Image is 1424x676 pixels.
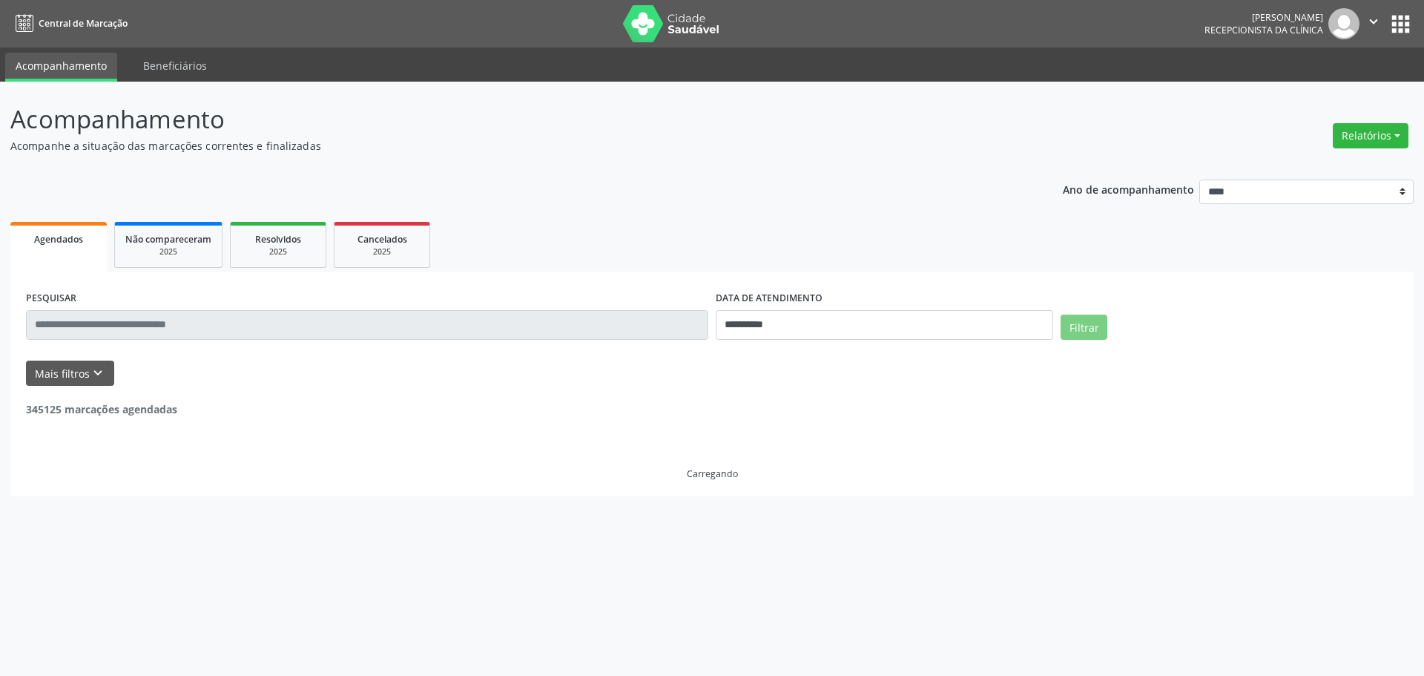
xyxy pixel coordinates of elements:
div: 2025 [125,246,211,257]
p: Ano de acompanhamento [1063,180,1194,198]
span: Agendados [34,233,83,246]
span: Cancelados [357,233,407,246]
p: Acompanhamento [10,101,992,138]
i:  [1365,13,1382,30]
div: 2025 [241,246,315,257]
div: Carregando [687,467,738,480]
span: Não compareceram [125,233,211,246]
span: Resolvidos [255,233,301,246]
a: Acompanhamento [5,53,117,82]
strong: 345125 marcações agendadas [26,402,177,416]
a: Central de Marcação [10,11,128,36]
img: img [1328,8,1359,39]
div: [PERSON_NAME] [1204,11,1323,24]
span: Central de Marcação [39,17,128,30]
label: PESQUISAR [26,287,76,310]
div: 2025 [345,246,419,257]
button: Mais filtroskeyboard_arrow_down [26,361,114,387]
button:  [1359,8,1388,39]
label: DATA DE ATENDIMENTO [716,287,823,310]
i: keyboard_arrow_down [90,365,106,381]
button: apps [1388,11,1414,37]
span: Recepcionista da clínica [1204,24,1323,36]
a: Beneficiários [133,53,217,79]
button: Relatórios [1333,123,1408,148]
p: Acompanhe a situação das marcações correntes e finalizadas [10,138,992,154]
button: Filtrar [1061,315,1107,340]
